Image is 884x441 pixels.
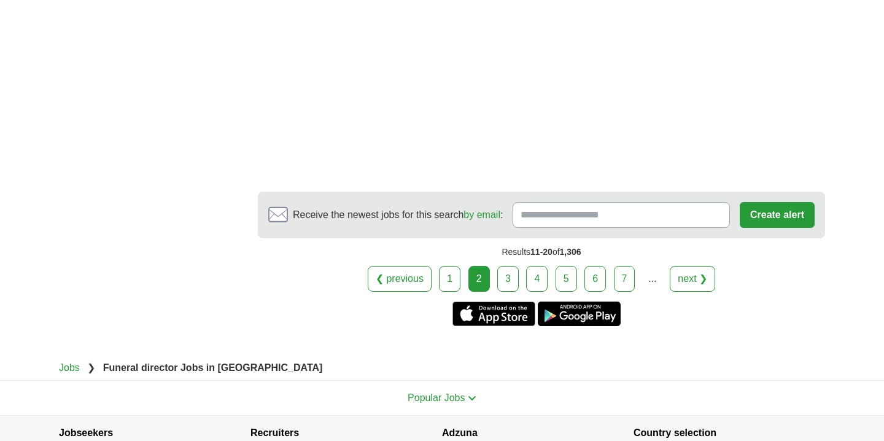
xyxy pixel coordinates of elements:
a: 5 [556,266,577,292]
a: ❮ previous [368,266,432,292]
div: Results of [258,238,825,266]
a: Jobs [59,362,80,373]
a: next ❯ [670,266,715,292]
a: 6 [584,266,606,292]
img: toggle icon [468,396,476,401]
span: Receive the newest jobs for this search : [293,208,503,222]
a: 3 [497,266,519,292]
span: 11-20 [530,247,552,257]
a: 7 [614,266,635,292]
strong: Funeral director Jobs in [GEOGRAPHIC_DATA] [103,362,323,373]
a: by email [463,209,500,220]
div: 2 [468,266,490,292]
span: Popular Jobs [408,392,465,403]
a: 1 [439,266,460,292]
a: Get the Android app [538,302,621,326]
span: 1,306 [560,247,581,257]
a: 4 [526,266,548,292]
div: ... [640,267,665,291]
span: ❯ [87,362,95,373]
button: Create alert [740,202,815,228]
a: Get the iPhone app [452,302,535,326]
